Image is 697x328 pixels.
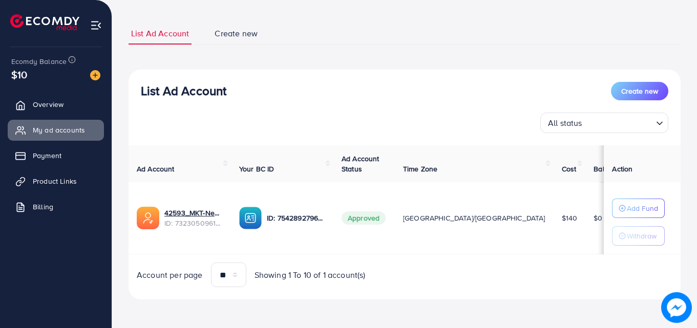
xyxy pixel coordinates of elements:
[33,99,64,110] span: Overview
[594,164,621,174] span: Balance
[664,295,689,320] img: image
[342,154,379,174] span: Ad Account Status
[403,213,545,223] span: [GEOGRAPHIC_DATA]/[GEOGRAPHIC_DATA]
[164,208,223,218] a: 42593_MKT-New_1705030690861
[164,218,223,228] span: ID: 7323050961424007170
[627,230,657,242] p: Withdraw
[215,28,258,39] span: Create new
[33,202,53,212] span: Billing
[267,212,325,224] p: ID: 7542892796370649089
[562,164,577,174] span: Cost
[612,199,665,218] button: Add Fund
[621,86,658,96] span: Create new
[90,19,102,31] img: menu
[141,83,226,98] h3: List Ad Account
[546,116,584,130] span: All status
[239,164,274,174] span: Your BC ID
[540,113,668,133] div: Search for option
[90,70,100,80] img: image
[137,164,175,174] span: Ad Account
[8,94,104,115] a: Overview
[585,114,652,130] input: Search for option
[239,207,262,229] img: ic-ba-acc.ded83a64.svg
[594,213,602,223] span: $0
[562,213,578,223] span: $140
[255,269,366,281] span: Showing 1 To 10 of 1 account(s)
[10,14,79,30] img: logo
[627,202,658,214] p: Add Fund
[131,28,189,39] span: List Ad Account
[11,56,67,67] span: Ecomdy Balance
[33,176,77,186] span: Product Links
[612,164,632,174] span: Action
[8,171,104,191] a: Product Links
[8,120,104,140] a: My ad accounts
[33,125,85,135] span: My ad accounts
[137,207,159,229] img: ic-ads-acc.e4c84228.svg
[137,269,203,281] span: Account per page
[8,145,104,166] a: Payment
[403,164,437,174] span: Time Zone
[611,82,668,100] button: Create new
[33,150,61,161] span: Payment
[612,226,665,246] button: Withdraw
[164,208,223,229] div: <span class='underline'>42593_MKT-New_1705030690861</span></br>7323050961424007170
[342,211,386,225] span: Approved
[11,67,27,82] span: $10
[8,196,104,217] a: Billing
